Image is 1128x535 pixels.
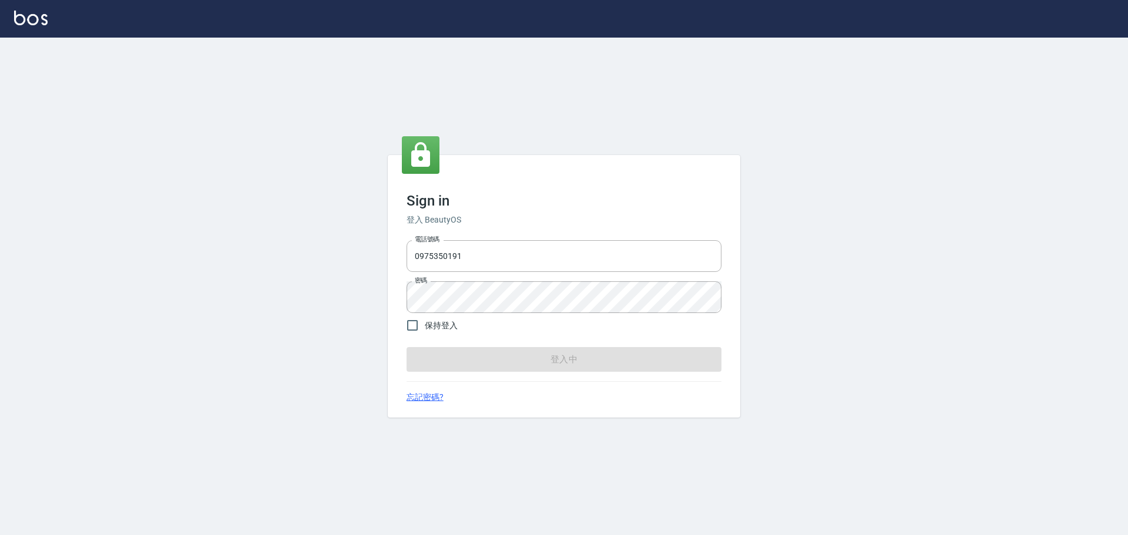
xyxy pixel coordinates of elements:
label: 密碼 [415,276,427,285]
a: 忘記密碼? [407,391,444,403]
img: Logo [14,11,48,25]
h3: Sign in [407,193,721,209]
h6: 登入 BeautyOS [407,214,721,226]
label: 電話號碼 [415,235,439,244]
span: 保持登入 [425,319,458,332]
